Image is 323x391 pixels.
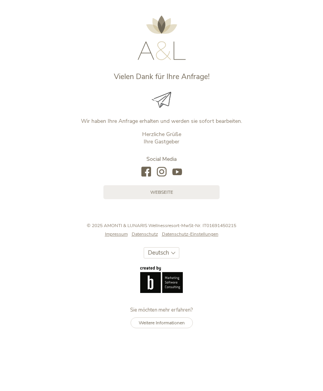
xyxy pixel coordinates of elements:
[150,189,173,196] span: Webseite
[132,231,162,238] a: Datenschutz
[162,231,218,238] a: Datenschutz-Einstellungen
[146,155,177,163] span: Social Media
[15,117,308,125] p: Wir haben Ihre Anfrage erhalten und werden sie sofort bearbeiten.
[105,231,132,238] a: Impressum
[87,222,179,229] span: © 2025 AMONTI & LUNARIS Wellnessresort
[105,231,128,237] span: Impressum
[130,307,193,313] span: Sie möchten mehr erfahren?
[114,72,210,82] span: Vielen Dank für Ihre Anfrage!
[137,16,186,60] img: AMONTI & LUNARIS Wellnessresort
[157,167,167,177] a: instagram
[131,317,193,329] a: Weitere Informationen
[172,167,182,177] a: youtube
[139,320,185,326] span: Weitere Informationen
[181,222,236,229] span: MwSt-Nr. IT01691450215
[15,131,308,146] p: Herzliche Grüße Ihre Gastgeber
[179,222,181,229] span: -
[140,266,183,293] img: Brandnamic GmbH | Leading Hospitality Solutions
[152,92,171,108] img: Vielen Dank für Ihre Anfrage!
[162,231,218,237] span: Datenschutz-Einstellungen
[103,185,220,200] a: Webseite
[132,231,158,237] span: Datenschutz
[141,167,151,177] a: facebook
